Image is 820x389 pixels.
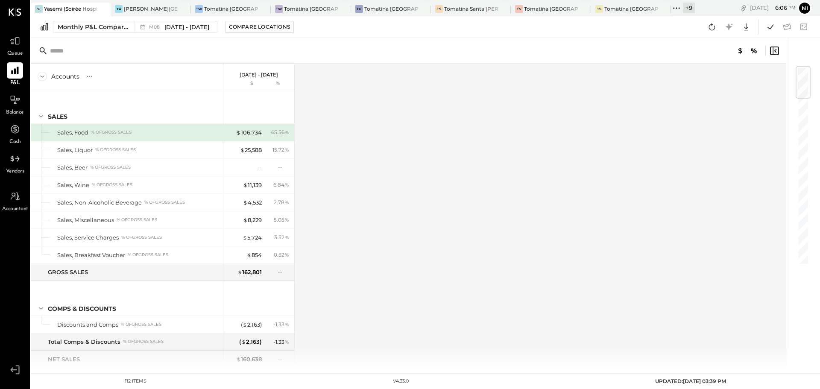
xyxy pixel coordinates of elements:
[9,138,20,146] span: Cash
[117,217,157,223] div: % of GROSS SALES
[274,234,289,241] div: 3.52
[524,5,578,12] div: Tomatina [GEOGRAPHIC_DATA]
[236,355,262,363] div: 160,638
[284,338,289,345] span: %
[90,164,131,170] div: % of GROSS SALES
[0,151,29,175] a: Vendors
[355,5,363,13] div: TU
[149,25,162,29] span: M08
[225,21,294,33] button: Compare Locations
[243,234,247,241] span: $
[284,146,289,153] span: %
[237,269,242,275] span: $
[273,338,289,346] div: - 1.33
[239,338,262,346] div: ( 2,163 )
[237,268,262,276] div: 162,801
[243,321,247,328] span: $
[240,146,262,154] div: 25,588
[92,182,132,188] div: % of GROSS SALES
[48,355,80,363] div: NET SALES
[35,5,43,13] div: Y(
[48,304,116,313] div: Comps & Discounts
[204,5,258,12] div: Tomatina [GEOGRAPHIC_DATA]
[243,199,262,207] div: 4,532
[0,62,29,87] a: P&L
[655,378,726,384] span: UPDATED: [DATE] 03:39 PM
[278,269,289,276] div: --
[247,251,262,259] div: 854
[750,4,796,12] div: [DATE]
[274,199,289,206] div: 2.78
[258,164,262,172] div: --
[57,129,88,137] div: Sales, Food
[228,80,262,87] div: $
[284,181,289,188] span: %
[195,5,203,13] div: TW
[393,378,409,385] div: v 4.33.0
[243,181,248,188] span: $
[6,168,24,175] span: Vendors
[272,146,289,154] div: 15.72
[284,129,289,135] span: %
[284,321,289,328] span: %
[48,268,88,276] div: GROSS SALES
[275,5,283,13] div: TW
[284,216,289,223] span: %
[10,79,20,87] span: P&L
[57,216,114,224] div: Sales, Miscellaneous
[0,188,29,213] a: Accountant
[91,129,132,135] div: % of GROSS SALES
[284,199,289,205] span: %
[240,72,278,78] p: [DATE] - [DATE]
[364,5,418,12] div: Tomatina [GEOGRAPHIC_DATA]
[164,23,209,31] span: [DATE] - [DATE]
[273,181,289,189] div: 6.84
[124,5,178,12] div: [PERSON_NAME][GEOGRAPHIC_DATA]
[435,5,443,13] div: TS
[739,3,748,12] div: copy link
[57,321,118,329] div: Discounts and Comps
[604,5,658,12] div: Tomatina [GEOGRAPHIC_DATA][PERSON_NAME]
[128,252,168,258] div: % of GROSS SALES
[121,322,161,328] div: % of GROSS SALES
[241,338,246,345] span: $
[247,252,252,258] span: $
[278,356,289,363] div: --
[595,5,603,13] div: TS
[284,251,289,258] span: %
[48,112,67,121] div: SALES
[273,321,289,328] div: - 1.33
[264,80,292,87] div: %
[243,216,262,224] div: 8,229
[123,339,164,345] div: % of GROSS SALES
[125,378,146,385] div: 112 items
[48,338,120,346] div: Total Comps & Discounts
[284,234,289,240] span: %
[243,199,248,206] span: $
[444,5,498,12] div: Tomatina Santa [PERSON_NAME]
[274,251,289,259] div: 0.52
[243,234,262,242] div: 5,724
[57,146,93,154] div: Sales, Liquor
[0,92,29,117] a: Balance
[58,23,129,31] div: Monthly P&L Comparison
[274,216,289,224] div: 5.05
[95,147,136,153] div: % of GROSS SALES
[57,199,142,207] div: Sales, Non-Alcoholic Beverage
[44,5,98,12] div: Yasemi (Soirée Hospitality Group)
[57,181,89,189] div: Sales, Wine
[144,199,185,205] div: % of GROSS SALES
[240,146,245,153] span: $
[798,1,811,15] button: Ni
[236,129,241,136] span: $
[236,129,262,137] div: 106,734
[121,234,162,240] div: % of GROSS SALES
[236,356,241,363] span: $
[683,3,695,13] div: + 9
[57,251,125,259] div: Sales, Breakfast Voucher
[243,216,248,223] span: $
[278,164,289,171] div: --
[0,33,29,58] a: Queue
[229,23,290,30] div: Compare Locations
[51,72,79,81] div: Accounts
